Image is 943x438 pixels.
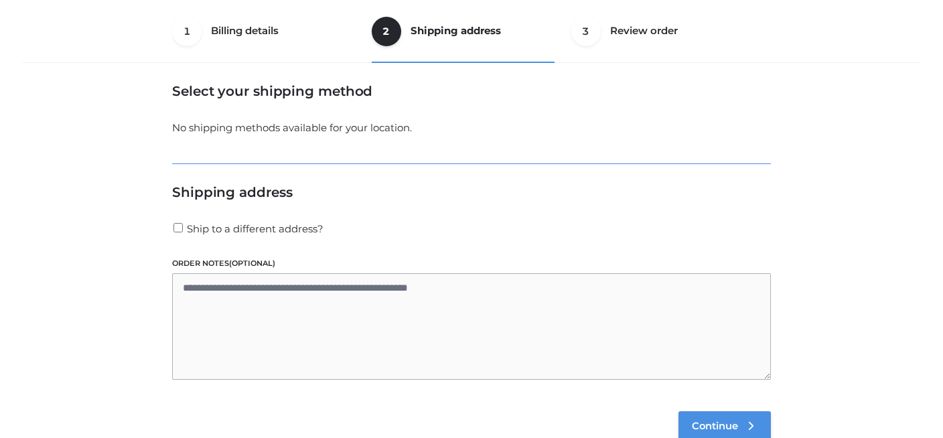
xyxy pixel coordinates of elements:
[692,420,738,432] span: Continue
[172,257,771,270] label: Order notes
[172,119,771,137] p: No shipping methods available for your location.
[172,83,771,99] h3: Select your shipping method
[172,223,184,232] input: Ship to a different address?
[229,259,275,268] span: (optional)
[187,222,323,235] span: Ship to a different address?
[172,184,771,200] h3: Shipping address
